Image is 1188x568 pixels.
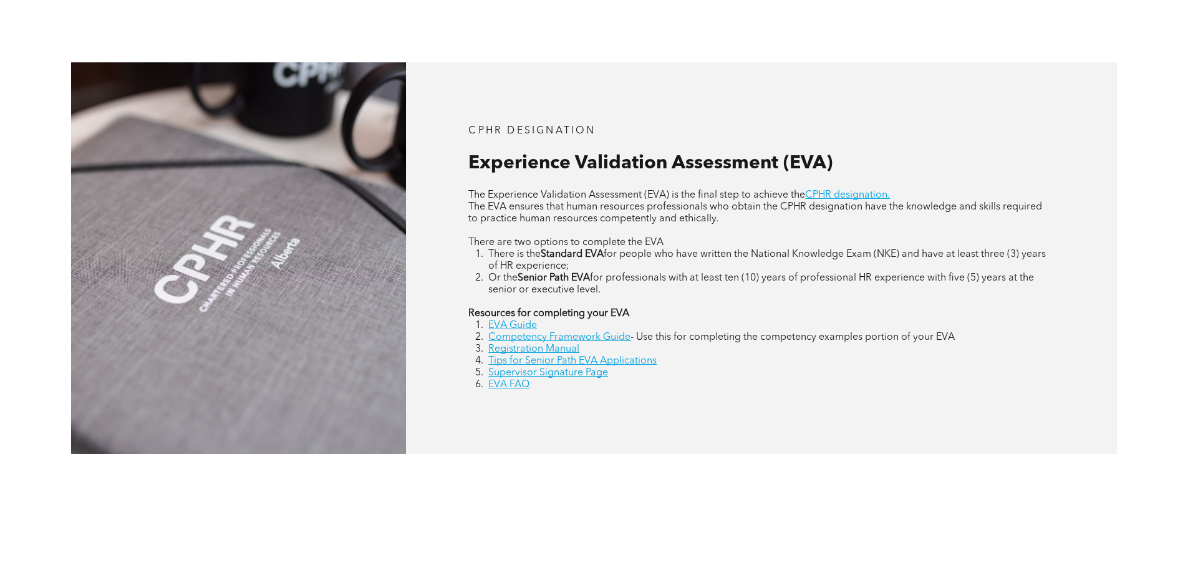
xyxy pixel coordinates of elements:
[468,238,664,248] span: There are two options to complete the EVA
[488,344,579,354] a: Registration Manual
[488,249,1046,271] span: for people who have written the National Knowledge Exam (NKE) and have at least three (3) years o...
[468,190,805,200] span: The Experience Validation Assessment (EVA) is the final step to achieve the
[468,154,833,173] span: Experience Validation Assessment (EVA)
[488,332,630,342] a: Competency Framework Guide
[468,202,1042,224] span: The EVA ensures that human resources professionals who obtain the CPHR designation have the knowl...
[518,273,590,283] strong: Senior Path EVA
[488,356,657,366] a: Tips for Senior Path EVA Applications
[488,249,541,259] span: There is the
[805,190,890,200] a: CPHR designation.
[488,273,1034,295] span: for professionals with at least ten (10) years of professional HR experience with five (5) years ...
[488,273,518,283] span: Or the
[630,332,955,342] span: - Use this for completing the competency examples portion of your EVA
[488,368,608,378] a: Supervisor Signature Page
[488,320,537,330] a: EVA Guide
[541,249,604,259] strong: Standard EVA
[468,126,596,136] span: CPHR DESIGNATION
[468,309,629,319] strong: Resources for completing your EVA
[488,380,529,390] a: EVA FAQ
